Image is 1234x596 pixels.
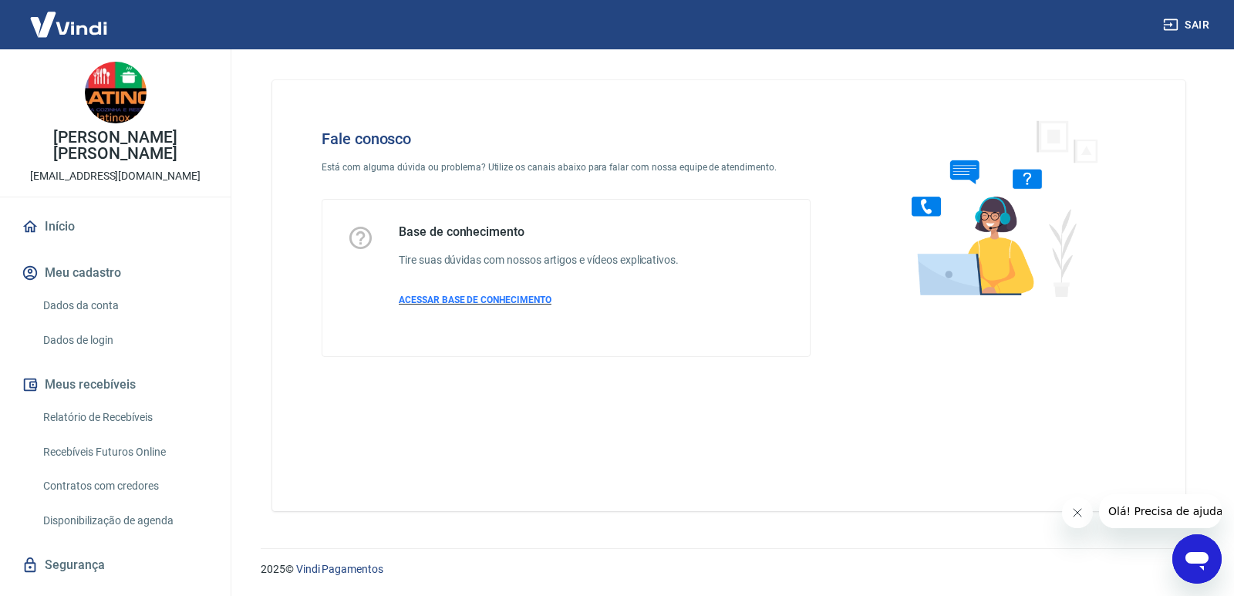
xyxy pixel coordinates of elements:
[37,290,212,322] a: Dados da conta
[30,168,201,184] p: [EMAIL_ADDRESS][DOMAIN_NAME]
[19,210,212,244] a: Início
[322,160,811,174] p: Está com alguma dúvida ou problema? Utilize os canais abaixo para falar com nossa equipe de atend...
[1160,11,1215,39] button: Sair
[12,130,218,162] p: [PERSON_NAME] [PERSON_NAME]
[85,62,147,123] img: 6e008a64-0de8-4df6-aeac-daa3a215f961.jpeg
[19,548,212,582] a: Segurança
[296,563,383,575] a: Vindi Pagamentos
[881,105,1115,311] img: Fale conosco
[1062,497,1093,528] iframe: Fechar mensagem
[19,368,212,402] button: Meus recebíveis
[37,325,212,356] a: Dados de login
[19,1,119,48] img: Vindi
[322,130,811,148] h4: Fale conosco
[37,470,212,502] a: Contratos com credores
[399,252,679,268] h6: Tire suas dúvidas com nossos artigos e vídeos explicativos.
[37,402,212,433] a: Relatório de Recebíveis
[1172,534,1222,584] iframe: Botão para abrir a janela de mensagens
[37,505,212,537] a: Disponibilização de agenda
[399,295,551,305] span: ACESSAR BASE DE CONHECIMENTO
[261,561,1197,577] p: 2025 ©
[37,436,212,468] a: Recebíveis Futuros Online
[9,11,130,23] span: Olá! Precisa de ajuda?
[399,293,679,307] a: ACESSAR BASE DE CONHECIMENTO
[1099,494,1222,528] iframe: Mensagem da empresa
[19,256,212,290] button: Meu cadastro
[399,224,679,240] h5: Base de conhecimento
